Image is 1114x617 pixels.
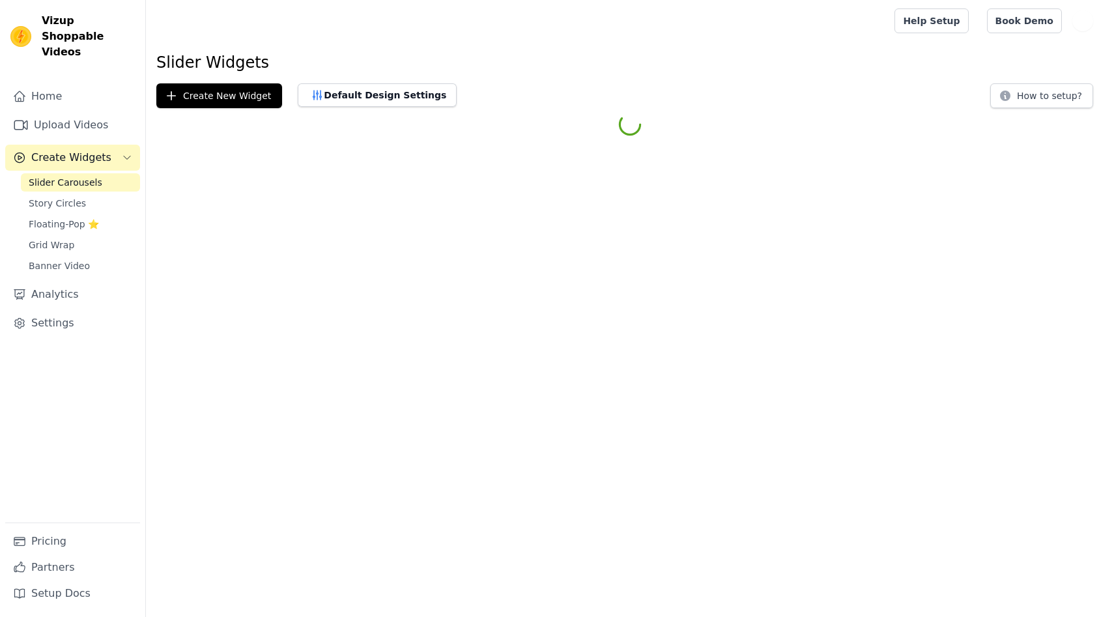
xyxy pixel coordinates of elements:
button: Create Widgets [5,145,140,171]
button: Default Design Settings [298,83,457,107]
button: Create New Widget [156,83,282,108]
a: Upload Videos [5,112,140,138]
a: Banner Video [21,257,140,275]
span: Create Widgets [31,150,111,165]
a: Pricing [5,528,140,554]
a: Story Circles [21,194,140,212]
a: Help Setup [894,8,968,33]
a: Home [5,83,140,109]
span: Vizup Shoppable Videos [42,13,135,60]
img: Vizup [10,26,31,47]
a: Setup Docs [5,581,140,607]
a: How to setup? [990,93,1093,105]
a: Slider Carousels [21,173,140,192]
a: Partners [5,554,140,581]
span: Slider Carousels [29,176,102,189]
a: Grid Wrap [21,236,140,254]
span: Banner Video [29,259,90,272]
a: Analytics [5,281,140,308]
a: Book Demo [987,8,1062,33]
button: How to setup? [990,83,1093,108]
span: Story Circles [29,197,86,210]
a: Settings [5,310,140,336]
a: Floating-Pop ⭐ [21,215,140,233]
span: Floating-Pop ⭐ [29,218,99,231]
span: Grid Wrap [29,238,74,251]
h1: Slider Widgets [156,52,1104,73]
